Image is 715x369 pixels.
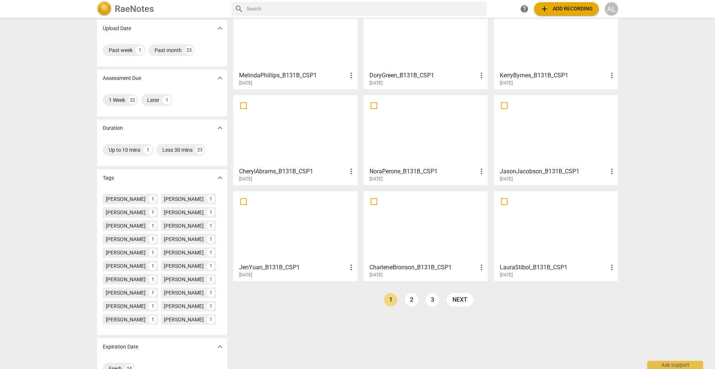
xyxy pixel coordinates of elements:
div: 1 [207,315,215,324]
div: [PERSON_NAME] [164,195,204,203]
a: LogoRaeNotes [97,1,226,16]
span: [DATE] [500,176,513,182]
div: [PERSON_NAME] [164,289,204,296]
button: Show more [214,341,226,352]
span: [DATE] [369,272,382,278]
span: expand_more [216,74,225,83]
span: help [520,4,529,13]
div: 1 [149,262,157,270]
a: Page 3 [426,293,439,307]
span: more_vert [607,263,616,272]
div: [PERSON_NAME] [164,235,204,243]
span: more_vert [347,263,356,272]
div: 1 [149,195,157,203]
span: [DATE] [500,80,513,86]
button: Upload [534,2,599,16]
div: 1 [207,235,215,243]
a: KerryByrnes_B131B_CSP1[DATE] [496,2,616,86]
div: [PERSON_NAME] [106,276,146,283]
span: expand_more [216,173,225,182]
div: Less 30 mins [162,146,193,154]
span: expand_more [216,24,225,33]
div: 1 [207,248,215,257]
img: Logo [97,1,112,16]
div: [PERSON_NAME] [106,235,146,243]
div: [PERSON_NAME] [106,195,146,203]
div: [PERSON_NAME] [164,262,204,270]
div: [PERSON_NAME] [106,302,146,310]
span: Add recording [540,4,593,13]
a: Page 1 is your current page [384,293,397,307]
div: 1 [207,222,215,230]
span: more_vert [347,167,356,176]
div: 1 [149,248,157,257]
span: expand_more [216,123,225,132]
div: 1 [149,302,157,310]
div: 23 [185,46,194,55]
div: Later [147,96,159,104]
p: Assessment Due [103,74,141,82]
span: [DATE] [239,272,252,278]
div: 1 [136,46,144,55]
div: [PERSON_NAME] [106,262,146,270]
a: MelindaPhillips_B131B_CSP1[DATE] [236,2,355,86]
div: Ask support [647,361,703,369]
div: [PERSON_NAME] [106,209,146,216]
span: more_vert [477,167,486,176]
div: [PERSON_NAME] [106,222,146,230]
div: [PERSON_NAME] [164,249,204,256]
p: Duration [103,124,123,132]
div: [PERSON_NAME] [106,289,146,296]
h3: LauraStibol_B131B_CSP1 [500,263,607,272]
div: 1 [207,289,215,297]
span: more_vert [607,71,616,80]
div: 1 [207,208,215,216]
span: more_vert [477,71,486,80]
h3: JasonJacobson_B131B_CSP1 [500,167,607,176]
span: search [235,4,244,13]
span: more_vert [477,263,486,272]
button: Show more [214,122,226,134]
a: LauraStibol_B131B_CSP1[DATE] [496,194,616,278]
h3: DoryGreen_B131B_CSP1 [369,71,477,80]
div: [PERSON_NAME] [106,249,146,256]
div: 1 [149,289,157,297]
button: Show more [214,172,226,183]
div: 1 [162,96,171,105]
div: 1 [149,208,157,216]
a: CherylAbrams_B131B_CSP1[DATE] [236,98,355,182]
a: Page 2 [405,293,418,307]
div: 1 [149,235,157,243]
h3: CherylAbrams_B131B_CSP1 [239,167,347,176]
div: 1 [149,315,157,324]
h2: RaeNotes [115,4,154,14]
div: 1 [149,222,157,230]
input: Search [247,3,483,15]
div: AL [605,2,618,16]
h3: MelindaPhillips_B131B_CSP1 [239,71,347,80]
div: [PERSON_NAME] [164,276,204,283]
div: Up to 10 mins [109,146,140,154]
div: [PERSON_NAME] [164,209,204,216]
p: Tags [103,174,114,182]
a: next [447,293,473,307]
div: Past month [155,46,182,54]
span: [DATE] [500,272,513,278]
span: [DATE] [369,80,382,86]
span: [DATE] [369,176,382,182]
a: CharleneBronson_B131B_CSP1[DATE] [366,194,485,278]
span: [DATE] [239,176,252,182]
span: add [540,4,549,13]
p: Expiration Date [103,343,138,351]
div: 1 [207,302,215,310]
a: JasonJacobson_B131B_CSP1[DATE] [496,98,616,182]
a: JenYuan_B131B_CSP1[DATE] [236,194,355,278]
div: 1 [207,275,215,283]
p: Upload Date [103,25,131,32]
h3: KerryByrnes_B131B_CSP1 [500,71,607,80]
div: 22 [128,96,137,105]
a: DoryGreen_B131B_CSP1[DATE] [366,2,485,86]
div: [PERSON_NAME] [164,222,204,230]
button: Show more [214,23,226,34]
h3: CharleneBronson_B131B_CSP1 [369,263,477,272]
